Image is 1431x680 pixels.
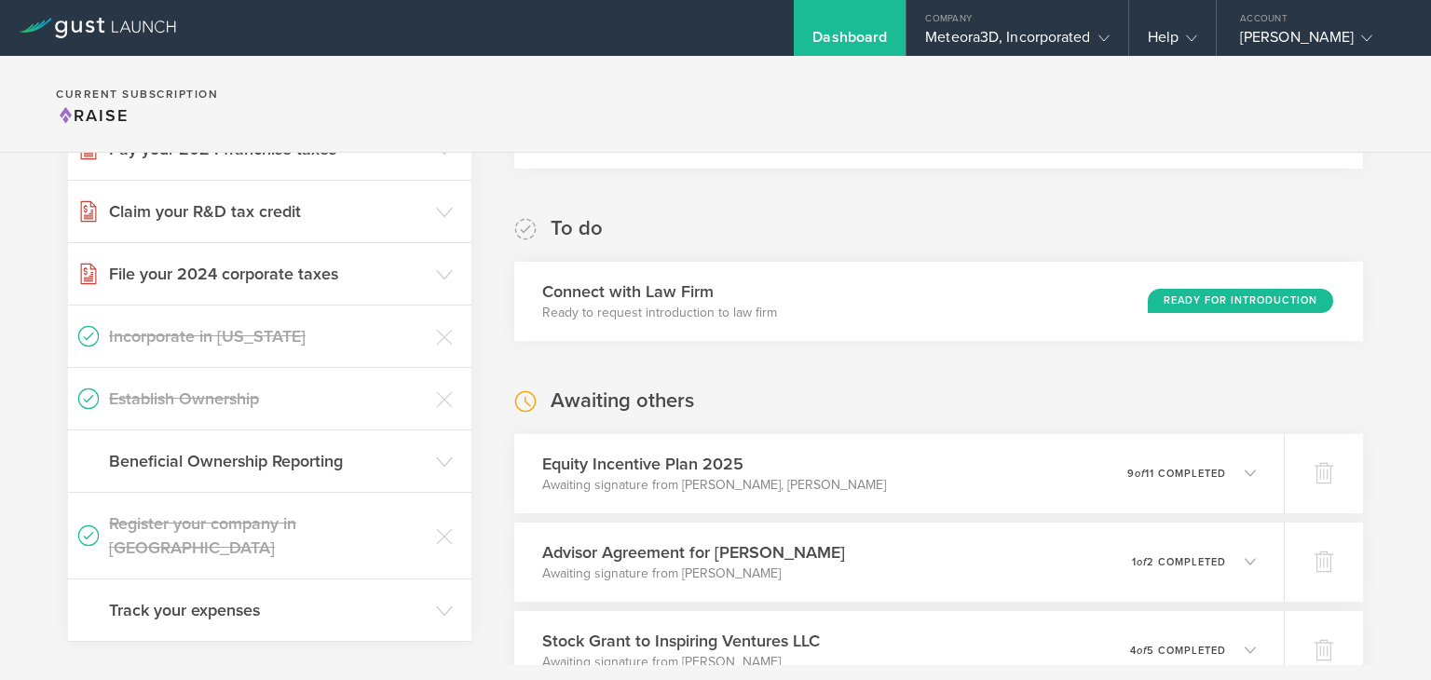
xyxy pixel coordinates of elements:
[109,324,427,348] h3: Incorporate in [US_STATE]
[1148,28,1197,56] div: Help
[109,387,427,411] h3: Establish Ownership
[551,215,603,242] h2: To do
[109,262,427,286] h3: File your 2024 corporate taxes
[109,511,427,560] h3: Register your company in [GEOGRAPHIC_DATA]
[542,304,777,322] p: Ready to request introduction to law firm
[542,452,886,476] h3: Equity Incentive Plan 2025
[594,135,680,156] a: What's next
[1148,289,1333,313] div: Ready for Introduction
[109,598,427,622] h3: Track your expenses
[109,199,427,224] h3: Claim your R&D tax credit
[1130,646,1226,656] p: 4 5 completed
[1132,557,1226,567] p: 1 2 completed
[542,476,886,495] p: Awaiting signature from [PERSON_NAME], [PERSON_NAME]
[56,105,129,126] span: Raise
[1137,645,1147,657] em: of
[551,388,694,415] h2: Awaiting others
[1240,28,1398,56] div: [PERSON_NAME]
[1135,468,1145,480] em: of
[109,449,427,473] h3: Beneficial Ownership Reporting
[542,564,845,583] p: Awaiting signature from [PERSON_NAME]
[925,28,1109,56] div: Meteora3D, Incorporated
[56,88,218,100] h2: Current Subscription
[542,653,820,672] p: Awaiting signature from [PERSON_NAME]
[812,28,887,56] div: Dashboard
[1127,469,1226,479] p: 9 11 completed
[542,540,845,564] h3: Advisor Agreement for [PERSON_NAME]
[542,279,777,304] h3: Connect with Law Firm
[1137,556,1147,568] em: of
[538,135,1165,156] em: See the section of the dashboard for other tax related tasks and deadlines.
[514,262,1363,341] div: Connect with Law FirmReady to request introduction to law firmReady for Introduction
[542,629,820,653] h3: Stock Grant to Inspiring Ventures LLC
